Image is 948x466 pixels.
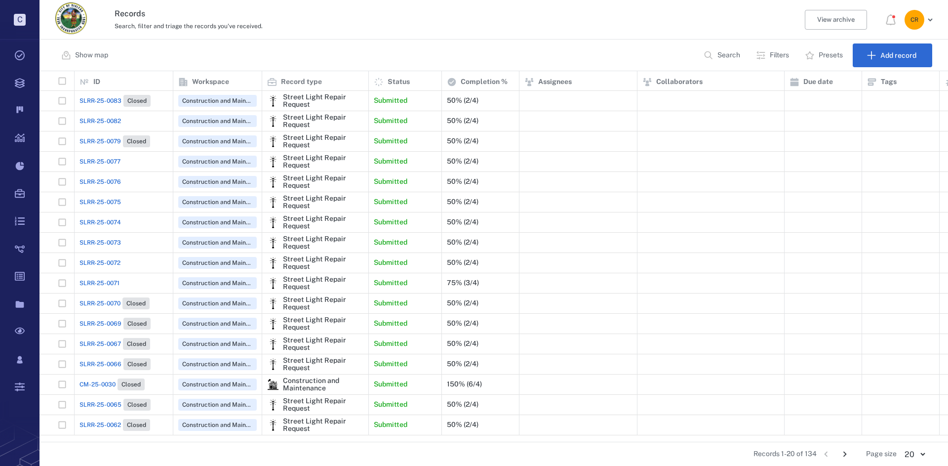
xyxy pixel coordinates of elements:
button: Search [698,43,748,67]
span: Closed [125,360,149,369]
span: CM-25-0030 [79,380,116,389]
div: 50% (2/4) [447,360,478,368]
p: Record type [281,77,322,87]
span: Construction and Maintenance [180,401,255,409]
div: 20 [897,449,932,460]
p: Collaborators [656,77,703,87]
div: 75% (3/4) [447,279,479,287]
div: Construction and Maintenance [267,379,279,390]
p: Submitted [374,136,407,146]
div: Street Light Repair Request [283,255,363,271]
img: City of Hialeah logo [55,2,87,34]
div: Street Light Repair Request [283,114,363,129]
div: 50% (2/4) [447,320,478,327]
img: icon Street Light Repair Request [267,156,279,168]
div: C R [905,10,924,30]
span: SLRR-25-0083 [79,96,121,105]
p: Completion % [461,77,508,87]
button: CR [905,10,936,30]
span: SLRR-25-0069 [79,319,121,328]
p: Submitted [374,197,407,207]
div: Street Light Repair Request [267,135,279,147]
p: Filters [770,50,789,60]
div: 50% (2/4) [447,421,478,428]
span: Construction and Maintenance [180,421,255,429]
span: SLRR-25-0070 [79,299,120,308]
a: SLRR-25-0072 [79,258,120,267]
a: SLRR-25-0070Closed [79,297,150,309]
p: Assignees [538,77,572,87]
p: Submitted [374,278,407,288]
span: Construction and Maintenance [180,299,255,308]
button: View archive [805,10,867,30]
p: Submitted [374,217,407,227]
div: 50% (2/4) [447,137,478,145]
p: Submitted [374,298,407,308]
span: Construction and Maintenance [180,340,255,348]
div: Street Light Repair Request [267,257,279,269]
a: SLRR-25-0065Closed [79,399,151,411]
div: Street Light Repair Request [283,418,363,433]
div: Street Light Repair Request [267,338,279,350]
img: icon Street Light Repair Request [267,135,279,147]
img: icon Street Light Repair Request [267,176,279,188]
img: icon Street Light Repair Request [267,216,279,228]
img: icon Street Light Repair Request [267,297,279,309]
span: Construction and Maintenance [180,360,255,369]
span: Search, filter and triage the records you've received. [115,23,263,30]
a: SLRR-25-0075 [79,198,121,207]
span: SLRR-25-0079 [79,137,121,146]
span: SLRR-25-0073 [79,238,121,247]
p: Submitted [374,258,407,268]
p: Status [388,77,410,87]
div: 50% (2/4) [447,340,478,347]
button: Presets [799,43,851,67]
a: SLRR-25-0071 [79,279,119,288]
div: Street Light Repair Request [267,115,279,127]
a: CM-25-0030Closed [79,379,145,390]
div: 50% (2/4) [447,97,478,104]
p: Submitted [374,400,407,410]
span: Construction and Maintenance [180,320,255,328]
div: Street Light Repair Request [267,156,279,168]
p: ID [93,77,100,87]
a: SLRR-25-0076 [79,177,121,186]
p: Submitted [374,339,407,349]
div: Street Light Repair Request [283,276,363,291]
div: 50% (2/4) [447,117,478,125]
div: Street Light Repair Request [283,195,363,210]
span: SLRR-25-0077 [79,157,120,166]
p: Submitted [374,238,407,248]
span: Page size [866,449,897,459]
span: SLRR-25-0065 [79,400,121,409]
img: icon Street Light Repair Request [267,115,279,127]
div: Street Light Repair Request [283,134,363,149]
button: Go to next page [837,446,853,462]
span: SLRR-25-0067 [79,339,121,348]
a: SLRR-25-0067Closed [79,338,150,350]
img: icon Street Light Repair Request [267,257,279,269]
span: Closed [119,381,143,389]
button: Filters [750,43,797,67]
p: Workspace [192,77,229,87]
img: icon Street Light Repair Request [267,419,279,431]
img: icon Construction and Maintenance [267,379,279,390]
button: Show map [55,43,116,67]
a: Go home [55,2,87,38]
span: Construction and Maintenance [180,198,255,207]
span: Closed [125,340,148,348]
span: Construction and Maintenance [180,97,255,105]
p: Submitted [374,96,407,106]
div: 50% (2/4) [447,239,478,246]
p: C [14,14,26,26]
div: Street Light Repair Request [267,399,279,411]
a: SLRR-25-0082 [79,117,121,126]
p: Submitted [374,380,407,389]
span: SLRR-25-0074 [79,218,121,227]
div: Street Light Repair Request [283,154,363,169]
div: Street Light Repair Request [267,419,279,431]
img: icon Street Light Repair Request [267,358,279,370]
